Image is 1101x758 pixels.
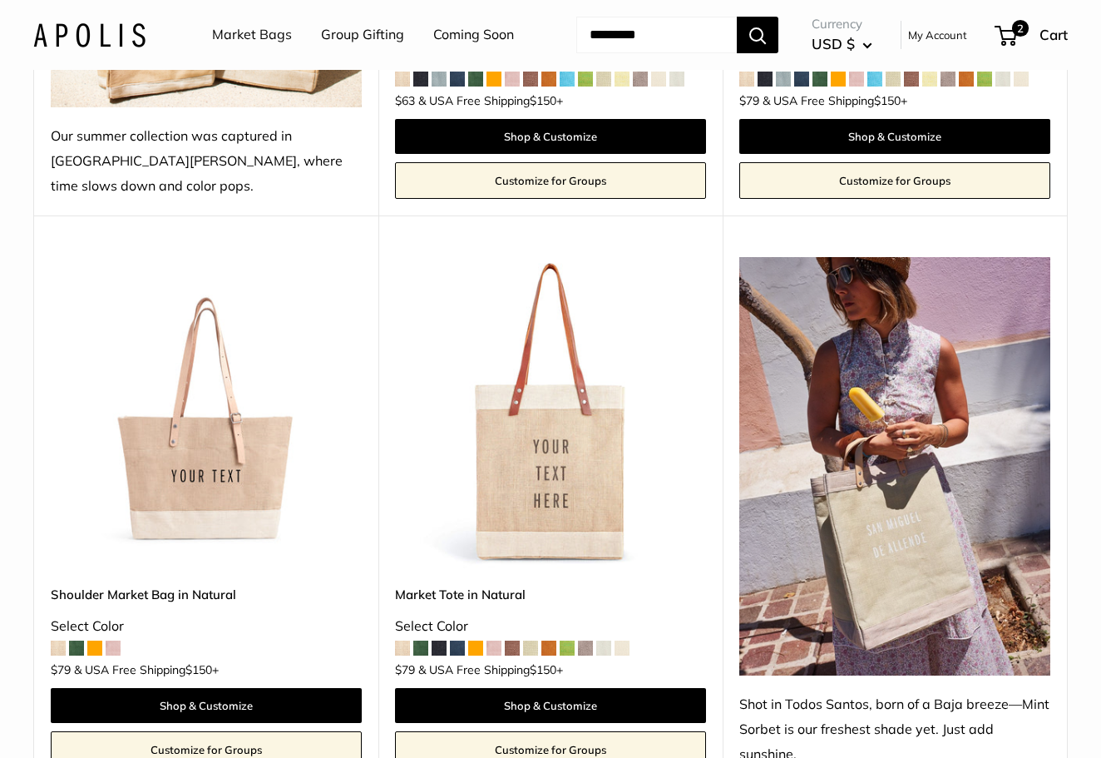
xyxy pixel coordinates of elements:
span: USD $ [812,35,855,52]
a: Shop & Customize [395,688,706,723]
a: Market Tote in Natural [395,585,706,604]
a: Group Gifting [321,22,404,47]
span: & USA Free Shipping + [418,664,563,676]
span: Currency [812,12,872,36]
img: description_Make it yours with custom printed text. [395,257,706,568]
span: 2 [1012,20,1029,37]
a: Customize for Groups [395,162,706,199]
a: description_Make it yours with custom printed text.Market Tote in Natural [395,257,706,568]
img: Shoulder Market Bag in Natural [51,257,362,568]
input: Search... [576,17,737,53]
a: 2 Cart [996,22,1068,48]
span: $63 [395,93,415,108]
a: My Account [908,25,967,45]
span: & USA Free Shipping + [763,95,907,107]
a: Shoulder Market Bag in Natural [51,585,362,604]
span: $150 [874,93,901,108]
span: & USA Free Shipping + [418,95,563,107]
span: $150 [185,662,212,677]
iframe: Sign Up via Text for Offers [13,695,178,745]
span: $150 [530,662,556,677]
a: Shoulder Market Bag in NaturalShoulder Market Bag in Natural [51,257,362,568]
a: Shop & Customize [739,119,1050,154]
span: $150 [530,93,556,108]
img: Shot in Todos Santos, born of a Baja breeze—Mint Sorbet is our freshest shade yet. Just add sunsh... [739,257,1050,676]
a: Market Bags [212,22,292,47]
span: $79 [51,662,71,677]
span: $79 [395,662,415,677]
a: Customize for Groups [739,162,1050,199]
button: Search [737,17,778,53]
a: Shop & Customize [51,688,362,723]
button: USD $ [812,31,872,57]
span: & USA Free Shipping + [74,664,219,676]
span: $79 [739,93,759,108]
a: Coming Soon [433,22,514,47]
span: Cart [1039,26,1068,43]
div: Select Color [395,614,706,639]
img: Apolis [33,22,146,47]
div: Our summer collection was captured in [GEOGRAPHIC_DATA][PERSON_NAME], where time slows down and c... [51,124,362,199]
a: Shop & Customize [395,119,706,154]
div: Select Color [51,614,362,639]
